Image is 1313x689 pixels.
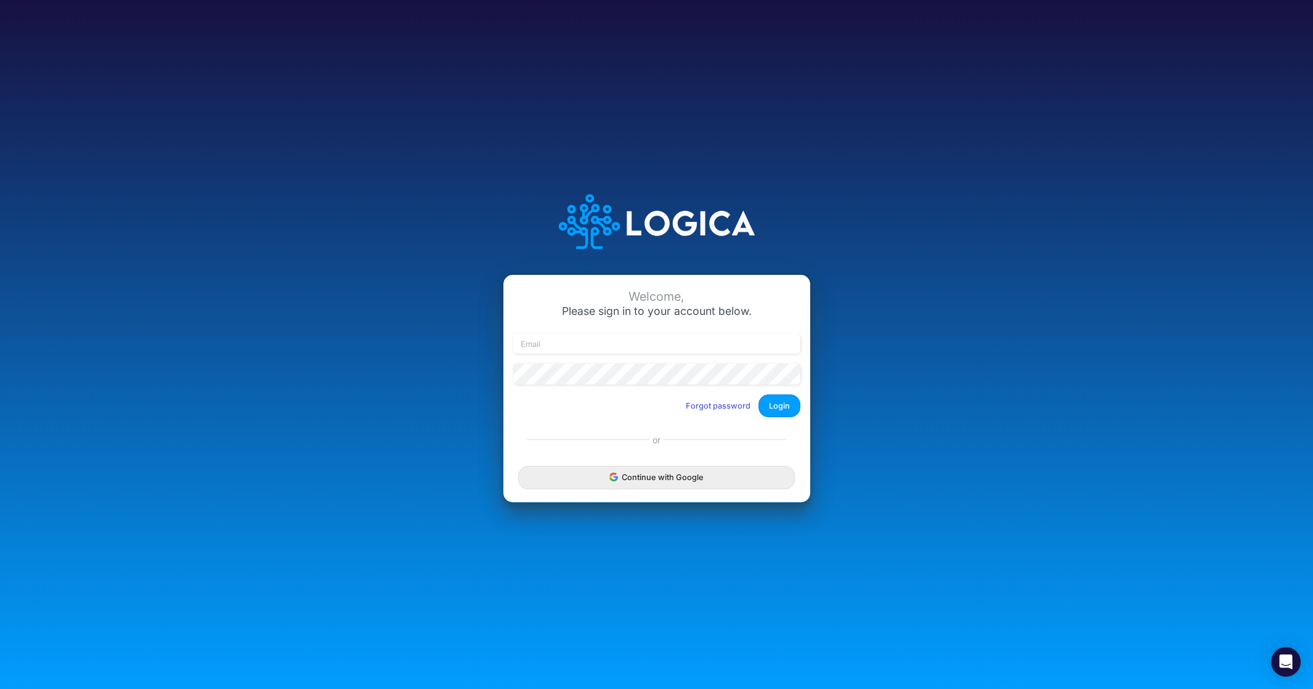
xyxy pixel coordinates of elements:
div: Welcome, [513,290,800,304]
button: Continue with Google [518,466,794,489]
button: Login [758,394,800,417]
button: Forgot password [678,396,758,416]
input: Email [513,333,800,354]
div: Open Intercom Messenger [1271,647,1301,677]
span: Please sign in to your account below. [562,304,752,317]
